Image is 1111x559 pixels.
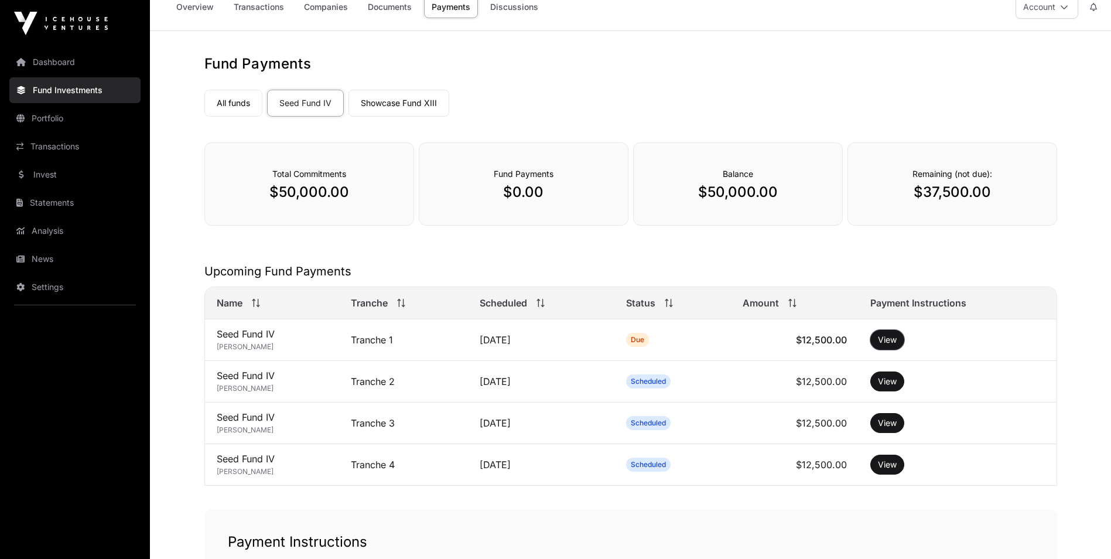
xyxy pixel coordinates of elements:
button: View [870,371,904,391]
a: News [9,246,141,272]
td: Seed Fund IV [205,319,340,361]
span: Scheduled [631,460,666,469]
h2: Upcoming Fund Payments [204,263,1057,279]
button: View [870,455,904,475]
span: Scheduled [480,296,527,310]
a: Portfolio [9,105,141,131]
h1: Payment Instructions [228,533,1034,551]
span: Total Commitments [272,169,346,179]
span: [PERSON_NAME] [217,342,274,351]
td: Tranche 4 [339,444,468,486]
span: $12,500.00 [796,459,847,471]
p: $0.00 [443,183,604,202]
span: Remaining (not due): [912,169,992,179]
td: [DATE] [468,403,614,444]
a: Seed Fund IV [267,90,344,117]
button: View [870,413,904,433]
td: Seed Fund IV [205,444,340,486]
td: Seed Fund IV [205,361,340,403]
span: Payment Instructions [870,296,966,310]
span: Due [631,335,644,345]
span: Balance [723,169,753,179]
span: [PERSON_NAME] [217,467,274,476]
span: Tranche [351,296,388,310]
td: [DATE] [468,444,614,486]
p: $37,500.00 [871,183,1033,202]
span: Scheduled [631,377,666,386]
td: Tranche 3 [339,403,468,444]
h1: Fund Payments [204,54,1057,73]
p: $50,000.00 [657,183,819,202]
span: Status [626,296,655,310]
span: Fund Payments [494,169,553,179]
button: View [870,330,904,350]
a: Showcase Fund XIII [348,90,449,117]
td: [DATE] [468,319,614,361]
iframe: Chat Widget [1052,503,1111,559]
span: [PERSON_NAME] [217,384,274,393]
a: Settings [9,274,141,300]
a: Statements [9,190,141,216]
span: $12,500.00 [796,376,847,387]
a: Analysis [9,218,141,244]
span: [PERSON_NAME] [217,425,274,434]
td: [DATE] [468,361,614,403]
span: $12,500.00 [796,334,847,346]
span: Amount [743,296,779,310]
a: Fund Investments [9,77,141,103]
span: Scheduled [631,418,666,428]
a: All funds [204,90,262,117]
td: Seed Fund IV [205,403,340,444]
span: Name [217,296,242,310]
img: Icehouse Ventures Logo [14,12,108,35]
a: Dashboard [9,49,141,75]
p: $50,000.00 [228,183,390,202]
span: $12,500.00 [796,417,847,429]
td: Tranche 2 [339,361,468,403]
td: Tranche 1 [339,319,468,361]
a: Transactions [9,134,141,159]
a: Invest [9,162,141,188]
